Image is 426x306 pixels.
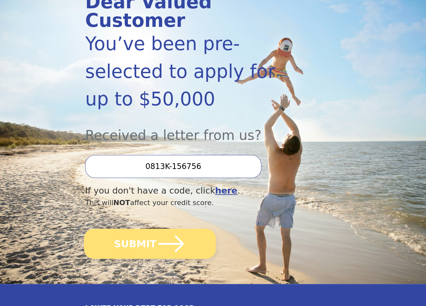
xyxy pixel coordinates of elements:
[85,113,303,145] div: Received a letter from us?
[84,229,216,259] button: SUBMIT
[113,199,130,207] span: NOT
[85,155,261,178] input: Enter your Offer Code:
[215,186,237,195] a: here
[85,184,303,197] div: If you don't have a code, click .
[85,197,303,208] div: This will affect your credit score.
[85,30,303,113] div: You’ve been pre-selected to apply for up to $50,000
